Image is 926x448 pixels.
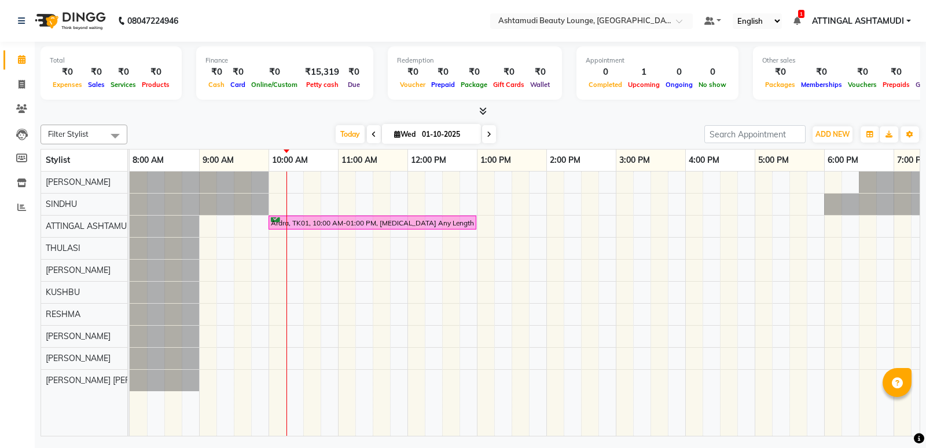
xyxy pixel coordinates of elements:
input: Search Appointment [704,125,806,143]
span: Petty cash [303,81,341,89]
div: Finance [205,56,364,65]
span: Prepaid [428,81,458,89]
div: ₹15,319 [300,65,344,79]
div: ₹0 [227,65,248,79]
div: ₹0 [50,65,85,79]
div: ₹0 [880,65,913,79]
div: Total [50,56,172,65]
span: Products [139,81,172,89]
span: Prepaids [880,81,913,89]
span: THULASI [46,243,80,253]
span: [PERSON_NAME] [PERSON_NAME] [46,375,178,385]
span: Ongoing [663,81,696,89]
span: KUSHBU [46,287,80,297]
div: ₹0 [490,65,527,79]
div: 0 [586,65,625,79]
div: ₹0 [108,65,139,79]
span: Gift Cards [490,81,527,89]
b: 08047224946 [127,5,178,37]
div: ₹0 [845,65,880,79]
span: ATTINGAL ASHTAMUDI [46,221,135,231]
a: 12:00 PM [408,152,449,169]
div: 0 [696,65,729,79]
input: 2025-10-01 [418,126,476,143]
span: Online/Custom [248,81,300,89]
a: 6:00 PM [825,152,861,169]
span: Due [345,81,363,89]
div: ₹0 [527,65,553,79]
div: Appointment [586,56,729,65]
div: ₹0 [85,65,108,79]
span: Filter Stylist [48,129,89,139]
span: Packages [762,81,798,89]
span: No show [696,81,729,89]
img: logo [30,5,109,37]
span: Wallet [527,81,553,89]
a: 3:00 PM [616,152,653,169]
span: ADD NEW [815,130,850,139]
div: 1 [625,65,663,79]
span: Memberships [798,81,845,89]
div: ₹0 [762,65,798,79]
a: 2:00 PM [547,152,583,169]
a: 10:00 AM [269,152,311,169]
span: Wed [391,130,418,139]
span: RESHMA [46,309,80,319]
div: ₹0 [344,65,364,79]
a: 8:00 AM [130,152,167,169]
div: ₹0 [397,65,428,79]
div: ₹0 [139,65,172,79]
a: 4:00 PM [686,152,722,169]
span: Expenses [50,81,85,89]
div: 0 [663,65,696,79]
a: 1:00 PM [477,152,514,169]
span: ATTINGAL ASHTAMUDI [812,15,904,27]
span: Completed [586,81,625,89]
span: Today [336,125,365,143]
span: Vouchers [845,81,880,89]
span: Upcoming [625,81,663,89]
span: Card [227,81,248,89]
span: [PERSON_NAME] [46,177,111,187]
span: [PERSON_NAME] [46,353,111,363]
button: ADD NEW [813,126,852,143]
div: ₹0 [428,65,458,79]
span: [PERSON_NAME] [46,265,111,275]
span: Stylist [46,155,70,165]
span: Sales [85,81,108,89]
a: 1 [793,16,800,26]
div: Redemption [397,56,553,65]
div: ₹0 [458,65,490,79]
span: SINDHU [46,199,77,209]
a: 11:00 AM [339,152,380,169]
a: 5:00 PM [755,152,792,169]
span: Package [458,81,490,89]
span: [PERSON_NAME] [46,331,111,341]
a: 9:00 AM [200,152,237,169]
div: ₹0 [205,65,227,79]
span: Services [108,81,139,89]
div: Ardra, TK01, 10:00 AM-01:00 PM, [MEDICAL_DATA] Any Length Offer [270,217,475,228]
span: 1 [798,10,804,18]
span: Cash [205,81,227,89]
div: ₹0 [798,65,845,79]
span: Voucher [397,81,428,89]
div: ₹0 [248,65,300,79]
